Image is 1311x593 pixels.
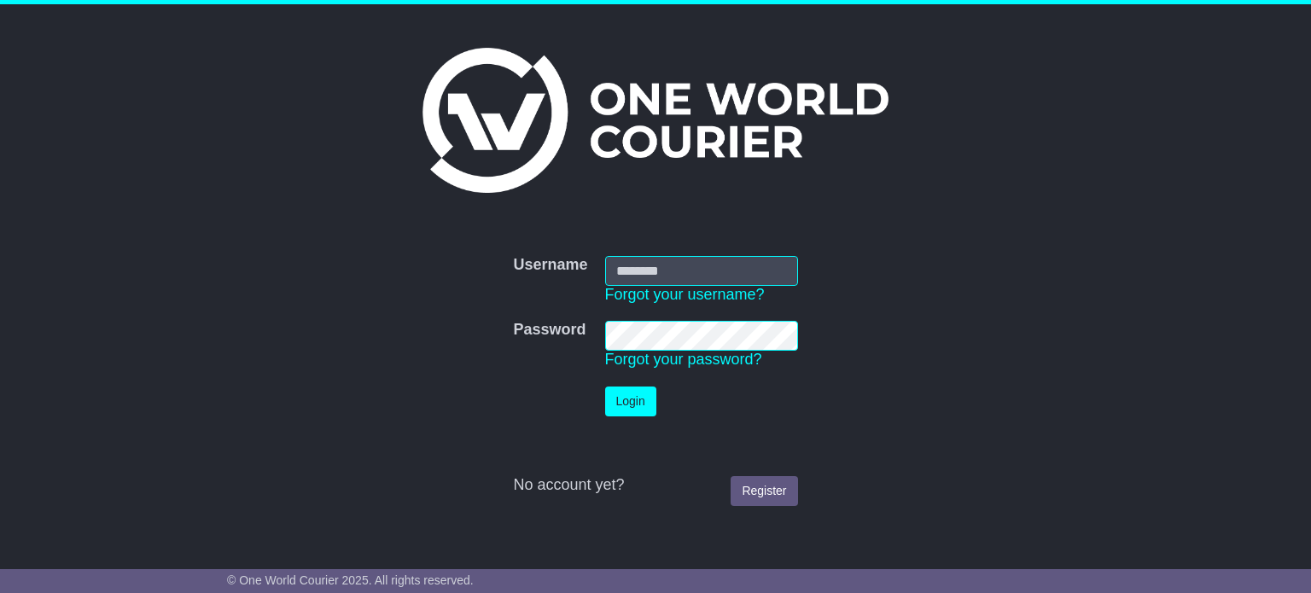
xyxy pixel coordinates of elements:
[605,351,762,368] a: Forgot your password?
[513,321,586,340] label: Password
[605,286,765,303] a: Forgot your username?
[227,573,474,587] span: © One World Courier 2025. All rights reserved.
[422,48,889,193] img: One World
[731,476,797,506] a: Register
[605,387,656,416] button: Login
[513,256,587,275] label: Username
[513,476,797,495] div: No account yet?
